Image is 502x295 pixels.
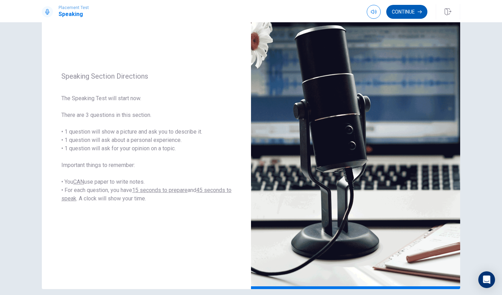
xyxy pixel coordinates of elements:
[386,5,427,19] button: Continue
[59,5,89,10] span: Placement Test
[73,178,84,185] u: CAN
[478,271,495,288] div: Open Intercom Messenger
[132,187,188,193] u: 15 seconds to prepare
[61,72,231,80] span: Speaking Section Directions
[61,94,231,203] span: The Speaking Test will start now. There are 3 questions in this section. • 1 question will show a...
[59,10,89,18] h1: Speaking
